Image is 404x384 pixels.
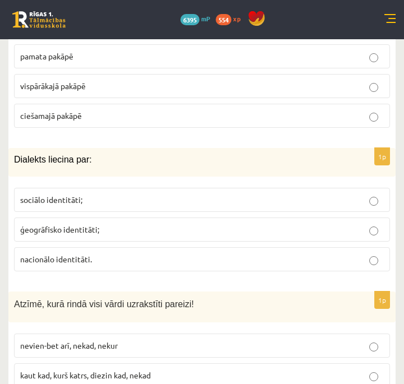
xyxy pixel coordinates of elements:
span: vispārākajā pakāpē [20,81,86,91]
span: pamata pakāpē [20,51,73,61]
span: ciešamajā pakāpē [20,110,82,121]
input: kaut kad, kurš katrs, diezin kad, nekad [369,372,378,381]
input: ciešamajā pakāpē [369,113,378,122]
input: pamata pakāpē [369,53,378,62]
span: nacionālo identitāti. [20,254,92,264]
input: vispārākajā pakāpē [369,83,378,92]
span: xp [233,14,240,23]
span: Atzīmē, kurā rindā visi vārdi uzrakstīti pareizi! [14,299,194,309]
input: sociālo identitāti; [369,197,378,206]
p: 1p [374,291,390,309]
input: nacionālo identitāti. [369,256,378,265]
span: mP [201,14,210,23]
span: Dialekts liecina par: [14,155,92,164]
span: sociālo identitāti; [20,195,82,205]
span: kaut kad, kurš katrs, diezin kad, nekad [20,370,151,380]
p: 1p [374,147,390,165]
span: nevien-bet arī, nekad, nekur [20,340,118,350]
a: 554 xp [216,14,246,23]
input: ģeogrāfisko identitāti; [369,226,378,235]
span: 6395 [180,14,199,25]
span: ģeogrāfisko identitāti; [20,224,99,234]
span: 554 [216,14,231,25]
input: nevien-bet arī, nekad, nekur [369,343,378,351]
a: Rīgas 1. Tālmācības vidusskola [12,11,66,28]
